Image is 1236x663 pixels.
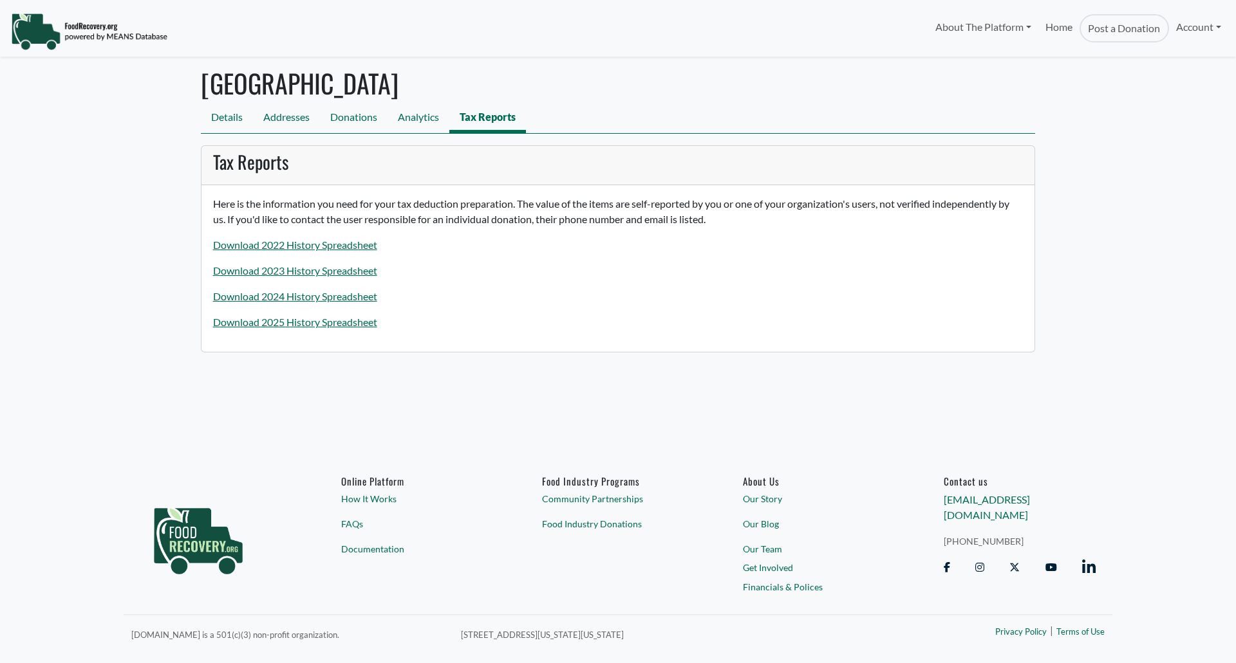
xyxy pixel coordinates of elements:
a: Tax Reports [449,104,526,133]
a: Details [201,104,253,133]
a: Privacy Policy [995,626,1047,639]
a: Download 2023 History Spreadsheet [213,264,377,277]
a: About The Platform [928,14,1038,40]
a: Our Blog [743,517,895,531]
h6: Contact us [944,475,1096,487]
a: Food Industry Donations [542,517,694,531]
p: [DOMAIN_NAME] is a 501(c)(3) non-profit organization. [131,626,445,642]
h1: [GEOGRAPHIC_DATA] [201,68,1035,98]
a: Account [1169,14,1228,40]
a: Download 2024 History Spreadsheet [213,290,377,302]
span: | [1050,623,1053,639]
a: Our Team [743,542,895,556]
a: Donations [320,104,388,133]
img: food_recovery_green_logo-76242d7a27de7ed26b67be613a865d9c9037ba317089b267e0515145e5e51427.png [140,475,256,597]
a: Home [1038,14,1080,42]
a: Our Story [743,493,895,506]
a: Financials & Polices [743,580,895,594]
h6: Food Industry Programs [542,475,694,487]
a: [EMAIL_ADDRESS][DOMAIN_NAME] [944,494,1030,522]
a: Get Involved [743,561,895,575]
a: Community Partnerships [542,493,694,506]
a: Addresses [253,104,320,133]
a: Download 2025 History Spreadsheet [213,316,377,328]
a: About Us [743,475,895,487]
a: Analytics [388,104,449,133]
h6: Online Platform [341,475,493,487]
img: NavigationLogo_FoodRecovery-91c16205cd0af1ed486a0f1a7774a6544ea792ac00100771e7dd3ec7c0e58e41.png [11,12,167,51]
a: Terms of Use [1056,626,1105,639]
a: Download 2022 History Spreadsheet [213,239,377,251]
a: FAQs [341,517,493,531]
a: Post a Donation [1080,14,1168,42]
h3: Tax Reports [213,151,1024,173]
a: [PHONE_NUMBER] [944,534,1096,548]
p: Here is the information you need for your tax deduction preparation. The value of the items are s... [213,196,1024,227]
a: How It Works [341,493,493,506]
a: Documentation [341,542,493,556]
p: [STREET_ADDRESS][US_STATE][US_STATE] [461,626,857,642]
